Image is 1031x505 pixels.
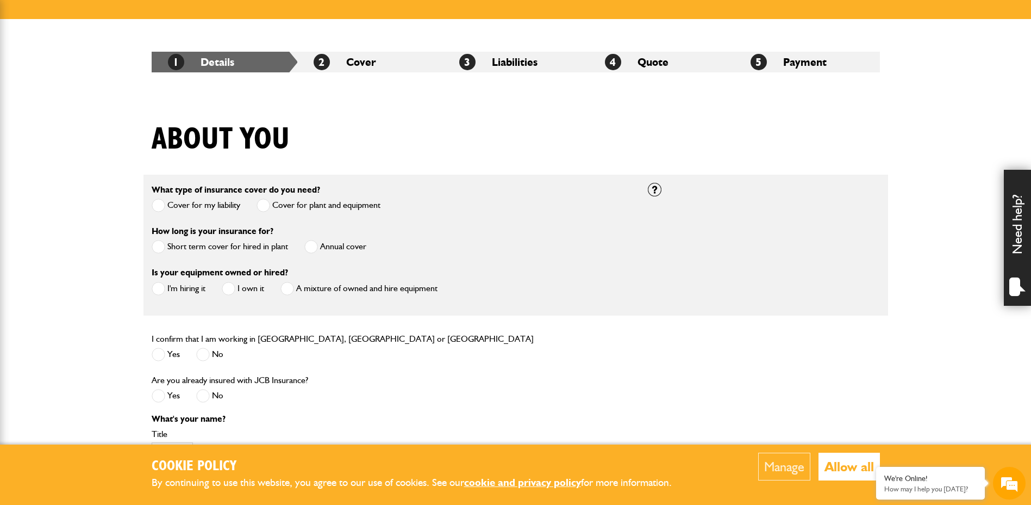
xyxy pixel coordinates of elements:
span: 4 [605,54,621,70]
label: Title [152,430,632,439]
div: Need help? [1004,170,1031,306]
label: I'm hiring it [152,282,205,295]
p: By continuing to use this website, you agree to our use of cookies. See our for more information. [152,475,690,491]
button: Allow all [818,453,880,481]
label: Annual cover [304,240,366,254]
button: Manage [758,453,810,481]
span: 2 [314,54,330,70]
li: Quote [589,52,734,72]
label: A mixture of owned and hire equipment [280,282,438,295]
label: Short term cover for hired in plant [152,240,288,254]
label: No [196,389,223,403]
label: What type of insurance cover do you need? [152,186,320,194]
label: Cover for my liability [152,199,240,212]
span: 1 [168,54,184,70]
li: Payment [734,52,880,72]
div: We're Online! [884,474,977,483]
label: Cover for plant and equipment [257,199,380,212]
span: 3 [459,54,476,70]
p: How may I help you today? [884,485,977,493]
li: Liabilities [443,52,589,72]
label: No [196,348,223,361]
label: How long is your insurance for? [152,227,273,236]
label: Yes [152,348,180,361]
label: Is your equipment owned or hired? [152,268,288,277]
h1: About you [152,121,290,158]
a: cookie and privacy policy [464,476,581,489]
h2: Cookie Policy [152,458,690,475]
label: Yes [152,389,180,403]
label: I confirm that I am working in [GEOGRAPHIC_DATA], [GEOGRAPHIC_DATA] or [GEOGRAPHIC_DATA] [152,335,534,343]
label: Are you already insured with JCB Insurance? [152,376,308,385]
p: What's your name? [152,415,632,423]
li: Cover [297,52,443,72]
label: I own it [222,282,264,295]
span: 5 [751,54,767,70]
li: Details [152,52,297,72]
